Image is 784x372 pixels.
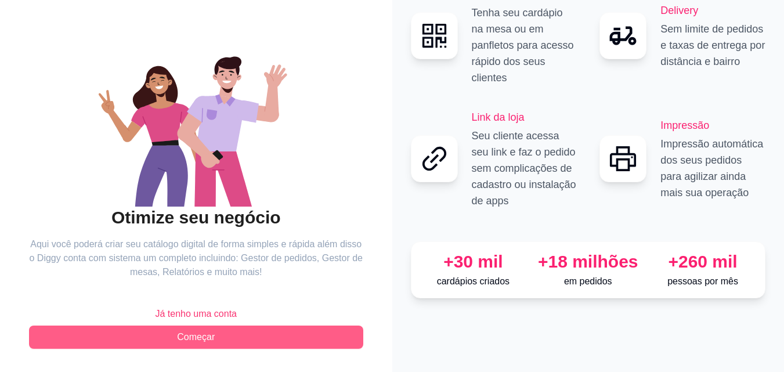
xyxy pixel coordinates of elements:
h2: Link da loja [472,109,577,125]
button: Começar [29,326,363,349]
span: Começar [177,330,215,344]
h2: Impressão [660,117,765,133]
span: Já tenho uma conta [155,307,237,321]
p: Tenha seu cardápio na mesa ou em panfletos para acesso rápido dos seus clientes [472,5,577,86]
p: cardápios criados [421,275,526,288]
p: Impressão automática dos seus pedidos para agilizar ainda mais sua operação [660,136,765,201]
div: +18 milhões [535,251,641,272]
p: Sem limite de pedidos e taxas de entrega por distância e bairro [660,21,765,70]
article: Aqui você poderá criar seu catálogo digital de forma simples e rápida além disso o Diggy conta co... [29,237,363,279]
p: Seu cliente acessa seu link e faz o pedido sem complicações de cadastro ou instalação de apps [472,128,577,209]
div: +260 mil [650,251,756,272]
div: animation [29,32,363,207]
h2: Otimize seu negócio [29,207,363,229]
p: pessoas por mês [650,275,756,288]
div: +30 mil [421,251,526,272]
button: Já tenho uma conta [29,302,363,326]
p: em pedidos [535,275,641,288]
h2: Delivery [660,2,765,19]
